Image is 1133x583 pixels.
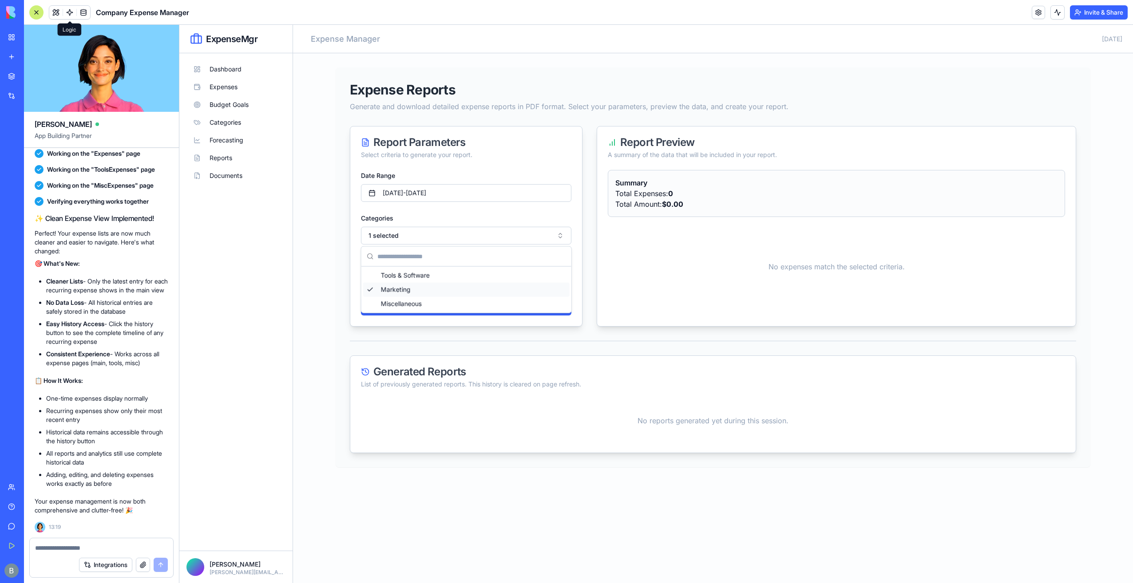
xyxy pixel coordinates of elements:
a: Categories [7,94,106,103]
div: Report Preview [428,112,886,123]
button: Expenses [7,53,106,71]
div: Logic [57,24,81,36]
span: Working on the "MiscExpenses" page [47,181,154,190]
span: 0 [489,164,494,173]
a: Dashboard [7,41,106,50]
h2: ✨ Clean Expense View Implemented! [35,213,168,224]
li: All reports and analytics still use complete historical data [46,449,168,467]
p: Your expense management is now both comprehensive and clutter-free! 🎉 [35,497,168,515]
p: [PERSON_NAME] [30,535,106,544]
li: Adding, editing, and deleting expenses works exactly as before [46,470,168,488]
span: $0.00 [483,175,504,184]
label: Date Range [182,147,216,154]
span: Working on the "ToolsExpenses" page [47,165,155,174]
li: - Works across all expense pages (main, tools, misc) [46,350,168,367]
p: No reports generated yet during this session. [458,390,609,401]
button: Documents [7,142,106,160]
button: Budget Goals [7,71,106,89]
img: logo [6,6,61,19]
li: - All historical entries are safely stored in the database [46,298,168,316]
div: Report Parameters [182,112,392,123]
a: Documents [7,147,106,156]
div: Miscellaneous [184,272,390,286]
button: Invite & Share [1070,5,1128,20]
a: Budget Goals [7,76,106,85]
h1: ExpenseMgr [27,8,78,20]
p: Generate and download detailed expense reports in PDF format. Select your parameters, preview the... [170,76,897,87]
h2: Expense Manager [131,8,201,20]
span: App Building Partner [35,131,168,147]
div: Tools & Software [184,244,390,258]
strong: No Data Loss [46,299,84,306]
div: Suggestions [182,242,392,288]
span: Verifying everything works together [47,197,149,206]
a: Forecasting [7,112,106,121]
li: - Click the history button to see the complete timeline of any recurring expense [46,319,168,346]
button: [DATE]-[DATE] [182,159,392,177]
strong: 🎯 What's New: [35,260,80,267]
span: [PERSON_NAME] [35,119,92,130]
img: Ella_00000_wcx2te.png [35,522,45,532]
button: [PERSON_NAME][PERSON_NAME][EMAIL_ADDRESS][DOMAIN_NAME] [30,535,106,551]
p: Perfect! Your expense lists are now much cleaner and easier to navigate. Here's what changed: [35,229,168,256]
p: No expenses match the selected criteria. [589,236,725,247]
span: Working on the "Expenses" page [47,149,140,158]
li: One-time expenses display normally [46,394,168,403]
button: Categories [7,89,106,106]
h3: Summary [436,153,878,163]
img: ACg8ocIug40qN1SCXJiinWdltW7QsPxROn8ZAVDlgOtPD8eQfXIZmw=s96-c [4,563,19,578]
p: [PERSON_NAME][EMAIL_ADDRESS][DOMAIN_NAME] [30,544,106,551]
div: Marketing [184,258,390,272]
span: Company Expense Manager [96,7,189,18]
strong: 📋 How It Works: [35,377,83,384]
button: Forecasting [7,106,106,124]
p: Total Expenses: [436,163,878,174]
h1: Expense Reports [170,57,897,73]
li: - Only the latest entry for each recurring expense shows in the main view [46,277,168,295]
strong: Cleaner Lists [46,277,83,285]
button: Reports [7,124,106,142]
div: Select criteria to generate your report. [182,126,392,134]
li: Historical data remains accessible through the history button [46,428,168,445]
button: Dashboard [7,35,106,53]
a: ExpenseMgr [11,8,78,20]
a: Expenses [7,59,106,67]
li: Recurring expenses show only their most recent entry [46,406,168,424]
button: Integrations [79,558,132,572]
label: Categories [182,189,214,197]
p: Total Amount: [436,174,878,185]
div: List of previously generated reports. This history is cleared on page refresh. [182,355,886,364]
div: A summary of the data that will be included in your report. [428,126,886,134]
a: Reports [7,130,106,138]
span: 13:19 [49,524,61,531]
div: Generated Reports [182,342,886,352]
button: 1 selected [182,202,392,220]
span: [DATE] [923,10,943,19]
img: User [7,533,25,551]
strong: Easy History Access [46,320,104,327]
strong: Consistent Experience [46,350,110,358]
